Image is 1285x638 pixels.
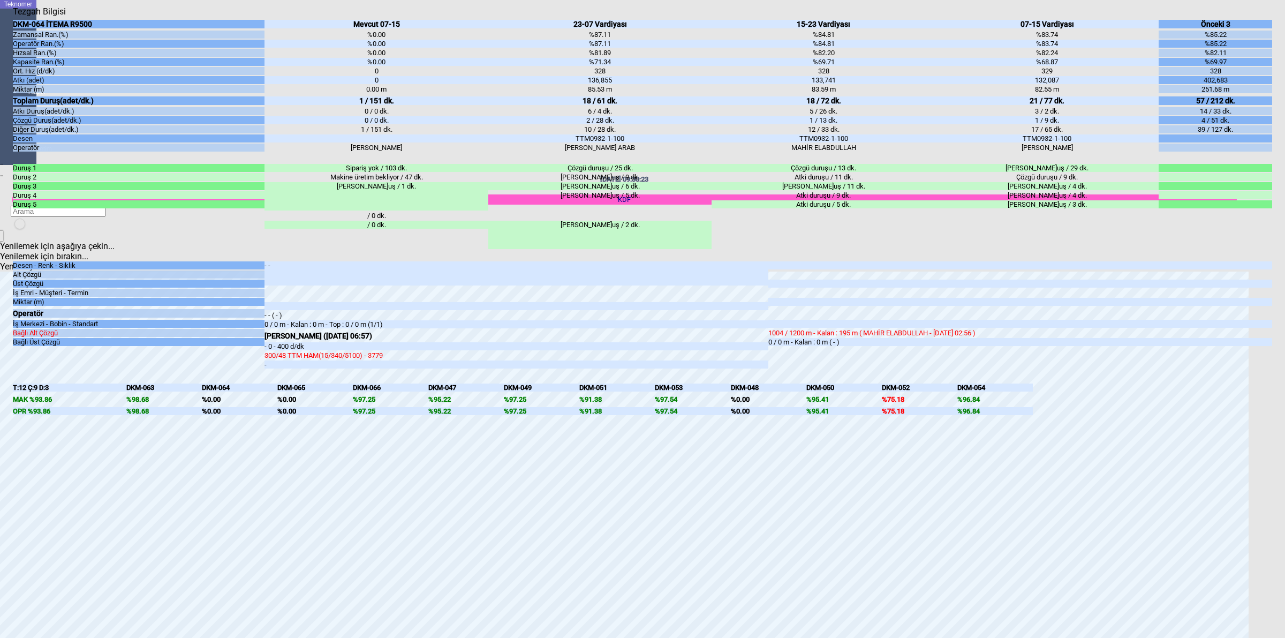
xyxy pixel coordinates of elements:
div: %97.54 [655,407,730,415]
div: - 0 - 400 d/dk [264,342,768,350]
div: MAHİR ELABDULLAH [712,144,935,152]
div: %85.22 [1159,31,1272,39]
div: 21 / 77 dk. [935,96,1159,105]
div: [PERSON_NAME]uş / 4 dk. [935,182,1159,190]
div: 0 / 0 m - Kalan : 0 m - Top : 0 / 0 m (1/1) [264,320,768,328]
div: DKM-050 [806,384,882,392]
div: %75.18 [882,407,957,415]
div: %87.11 [488,31,712,39]
div: 07-15 Vardiyası [935,20,1159,28]
div: / 0 dk. [264,212,488,220]
div: %91.38 [579,395,655,403]
div: %95.41 [806,395,882,403]
div: DKM-063 [126,384,202,392]
div: Mevcut 07-15 [264,20,488,28]
div: DKM-054 [957,384,1033,392]
div: %0.00 [264,58,488,66]
div: 23-07 Vardiyası [488,20,712,28]
div: Bağlı Üst Çözgü [13,338,264,346]
div: %0.00 [202,395,277,403]
div: Çözgü duruşu / 9 dk. [935,173,1159,181]
div: 18 / 61 dk. [488,96,712,105]
div: %0.00 [202,407,277,415]
div: %0.00 [277,407,353,415]
div: DKM-064 İTEMA R9500 [13,20,264,28]
div: [PERSON_NAME]uş / 5 dk. [488,191,712,220]
div: İş Merkezi - Bobin - Standart [13,320,264,328]
div: 1 / 9 dk. [935,116,1159,124]
div: %81.89 [488,49,712,57]
div: Toplam Duruş(adet/dk.) [13,96,264,105]
div: %0.00 [277,395,353,403]
div: %82.20 [712,49,935,57]
div: Duruş 5 [13,200,264,208]
div: 0 / 0 m - Kalan : 0 m ( - ) [768,338,1272,346]
div: [PERSON_NAME]uş / 11 dk. [712,182,935,190]
div: %95.41 [806,407,882,415]
div: %97.25 [504,407,579,415]
div: 15-23 Vardiyası [712,20,935,28]
div: Sipariş yok / 103 dk. [264,164,488,172]
div: %69.71 [712,58,935,66]
div: %69.97 [1159,58,1272,66]
div: MAK %93.86 [13,395,126,403]
div: 251.68 m [1159,85,1272,93]
div: Çözgü duruşu / 25 dk. [488,164,712,172]
div: DKM-047 [428,384,504,392]
div: 0 / 0 dk. [264,116,488,124]
div: %97.25 [504,395,579,403]
div: Operatör Ran.(%) [13,40,264,48]
div: - - [264,261,768,286]
div: Desen - Renk - Sıklık [13,261,264,269]
div: 328 [712,67,935,75]
div: TTM0932-1-100 [712,134,935,142]
div: Duruş 1 [13,164,264,172]
div: TTM0932-1-100 [488,134,712,142]
div: 14 / 33 dk. [1159,107,1272,115]
div: [PERSON_NAME]uş / 2 dk. [488,221,712,249]
div: / 0 dk. [264,221,488,229]
div: %98.68 [126,395,202,403]
div: Miktar (m) [13,85,264,93]
div: Çözgü duruşu / 13 dk. [712,164,935,172]
div: %91.38 [579,407,655,415]
div: DKM-064 [202,384,277,392]
div: 402,683 [1159,76,1272,84]
div: 39 / 127 dk. [1159,125,1272,133]
div: İş Emri - Müşteri - Termin [13,289,264,297]
div: T:12 Ç:9 D:3 [13,384,126,392]
div: [PERSON_NAME]uş / 3 dk. [935,200,1159,208]
div: TTM0932-1-100 [935,134,1159,142]
div: %98.68 [126,407,202,415]
div: 3 / 2 dk. [935,107,1159,115]
div: 10 / 28 dk. [488,125,712,133]
div: %83.74 [935,31,1159,39]
div: OPR %93.86 [13,407,126,415]
div: 4 / 51 dk. [1159,116,1272,124]
div: 1 / 13 dk. [712,116,935,124]
div: 0 [264,67,488,75]
div: %95.22 [428,395,504,403]
div: %97.54 [655,395,730,403]
div: Hızsal Ran.(%) [13,49,264,57]
div: Atkı Duruş(adet/dk.) [13,107,264,115]
div: Üst Çözgü [13,280,264,288]
div: %0.00 [731,407,806,415]
div: %96.84 [957,407,1033,415]
div: Atki duruşu / 11 dk. [712,173,935,181]
div: Makine üretim bekliyor / 47 dk. [264,173,488,181]
div: DKM-048 [731,384,806,392]
div: 0 / 0 dk. [264,107,488,115]
div: Kapasite Ran.(%) [13,58,264,66]
div: 17 / 65 dk. [935,125,1159,133]
div: Çözgü Duruş(adet/dk.) [13,116,264,124]
div: DKM-049 [504,384,579,392]
div: Duruş 2 [13,173,264,181]
div: - [264,361,768,369]
div: DKM-051 [579,384,655,392]
div: %0.00 [264,49,488,57]
div: [PERSON_NAME] ([DATE] 06:57) [264,332,768,340]
div: 5 / 26 dk. [712,107,935,115]
div: 12 / 33 dk. [712,125,935,133]
div: %85.22 [1159,40,1272,48]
